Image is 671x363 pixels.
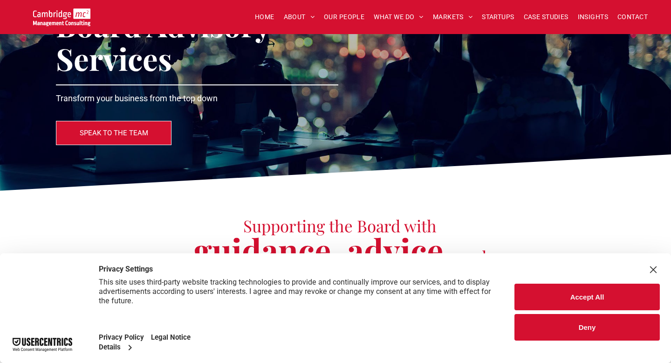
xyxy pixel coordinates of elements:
span: SPEAK TO THE TEAM [80,121,148,145]
a: HOME [250,10,279,24]
img: Go to Homepage [33,8,90,26]
a: SPEAK TO THE TEAM [56,121,171,145]
a: OUR PEOPLE [319,10,369,24]
a: INSIGHTS [573,10,613,24]
a: Your Business Transformed | Cambridge Management Consulting [33,10,90,20]
a: CONTACT [613,10,652,24]
a: ABOUT [279,10,320,24]
a: CASE STUDIES [519,10,573,24]
span: Transform your business from the top down [56,93,218,103]
a: STARTUPS [477,10,519,24]
a: MARKETS [428,10,477,24]
span: Board Advisory Services [56,5,270,78]
a: WHAT WE DO [369,10,428,24]
span: guidance, advice, [194,228,452,272]
span: and [459,245,486,267]
span: Supporting the Board with [243,215,437,237]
